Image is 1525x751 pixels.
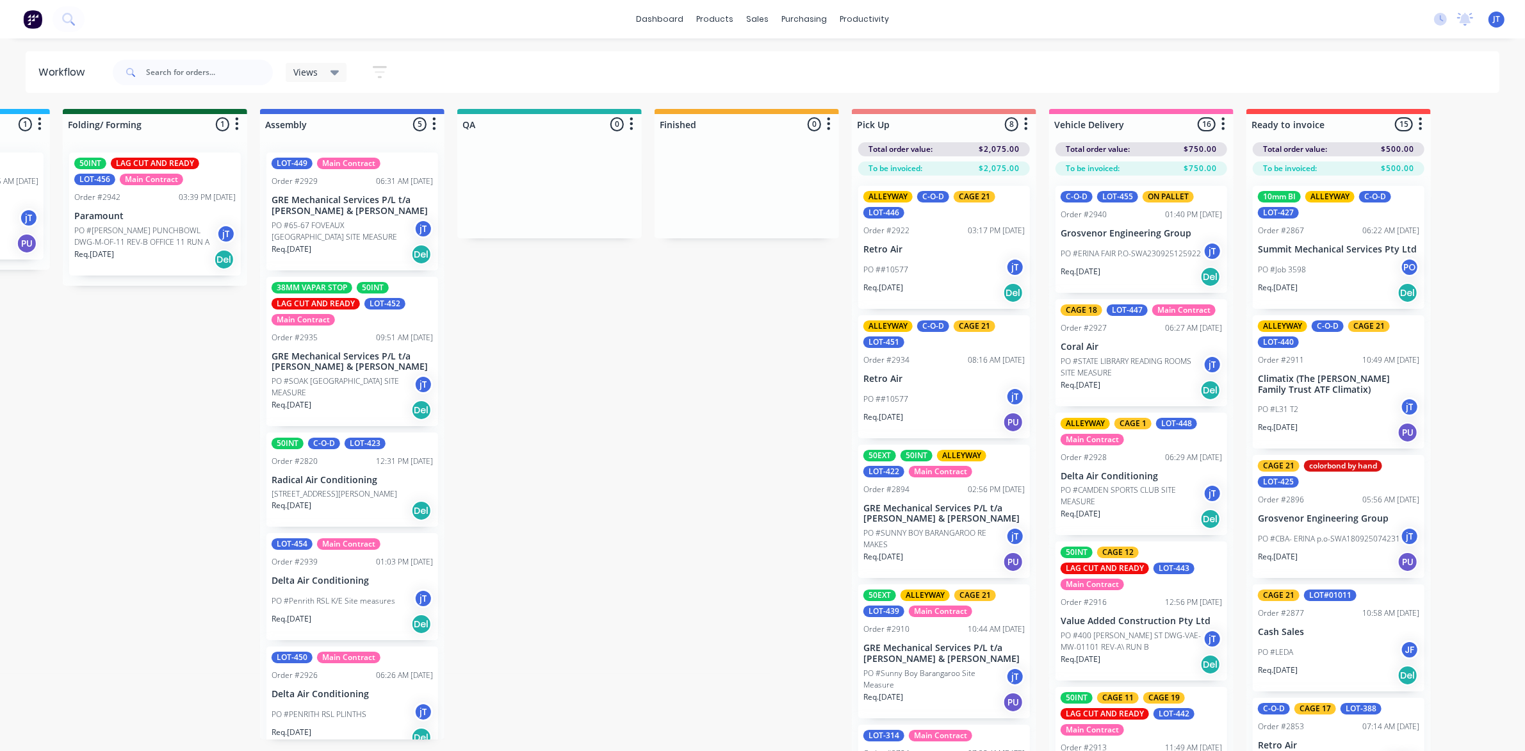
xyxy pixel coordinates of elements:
div: Main Contract [120,174,183,185]
div: Order #2942 [74,192,120,203]
div: 03:17 PM [DATE] [968,225,1025,236]
p: Req. [DATE] [272,243,311,255]
div: 10:44 AM [DATE] [968,623,1025,635]
div: ALLEYWAYC-O-DCAGE 21LOT-451Order #293408:16 AM [DATE]Retro AirPO ##10577jTReq.[DATE]PU [858,315,1030,438]
div: CAGE 19 [1143,692,1185,704]
div: LOT-455 [1097,191,1138,202]
p: Summit Mechanical Services Pty Ltd [1258,244,1419,255]
span: $500.00 [1381,144,1414,155]
p: Req. [DATE] [863,282,903,293]
div: C-O-D [917,320,949,332]
div: 10:58 AM [DATE] [1362,607,1419,619]
div: Order #2853 [1258,721,1304,732]
div: LOT-450 [272,652,313,663]
p: GRE Mechanical Services P/L t/a [PERSON_NAME] & [PERSON_NAME] [272,351,433,373]
span: $750.00 [1184,144,1217,155]
p: PO #[PERSON_NAME] PUNCHBOWL DWG-M-OF-11 REV-B OFFICE 11 RUN A [74,225,216,248]
p: Req. [DATE] [1258,282,1298,293]
p: Req. [DATE] [863,691,903,703]
div: LOT-452 [364,298,405,309]
p: Delta Air Conditioning [272,575,433,586]
p: Delta Air Conditioning [1061,471,1222,482]
div: CAGE 18 [1061,304,1102,316]
div: products [690,10,740,29]
div: C-O-D [1258,703,1290,714]
div: CAGE 21colorbond by handLOT-425Order #289605:56 AM [DATE]Grosvenor Engineering GroupPO #CBA- ERIN... [1253,455,1424,578]
p: Req. [DATE] [1258,551,1298,563]
div: C-O-D [1359,191,1391,202]
p: Req. [DATE] [863,551,903,563]
p: GRE Mechanical Services P/L t/a [PERSON_NAME] & [PERSON_NAME] [863,643,1025,664]
p: Grosvenor Engineering Group [1061,228,1222,239]
div: ALLEYWAYC-O-DCAGE 21LOT-440Order #291110:49 AM [DATE]Climatix (The [PERSON_NAME] Family Trust ATF... [1253,315,1424,449]
div: Order #2926 [272,670,318,681]
p: Paramount [74,211,236,222]
div: CAGE 17 [1294,703,1336,714]
p: PO #SUNNY BOY BARANGAROO RE MAKES [863,527,1006,550]
p: Radical Air Conditioning [272,475,433,486]
div: Del [1398,665,1418,686]
div: C-O-DLOT-455ON PALLETOrder #294001:40 PM [DATE]Grosvenor Engineering GroupPO #ERINA FAIR P.O-SWA2... [1056,186,1227,293]
div: CAGE 21 [1258,460,1300,472]
p: Cash Sales [1258,627,1419,638]
div: 50INT [1061,692,1093,704]
div: 50EXT50INTALLEYWAYLOT-422Main ContractOrder #289402:56 PM [DATE]GRE Mechanical Services P/L t/a [... [858,445,1030,579]
div: C-O-D [917,191,949,202]
div: ON PALLET [1143,191,1194,202]
p: Req. [DATE] [1061,266,1100,277]
div: LAG CUT AND READY [1061,563,1149,574]
div: Del [411,614,432,634]
p: Retro Air [1258,740,1419,751]
div: CAGE 21 [954,590,996,601]
p: Req. [DATE] [1258,422,1298,433]
div: 10mm BI [1258,191,1301,202]
div: 01:40 PM [DATE] [1165,209,1222,220]
div: LOT-388 [1341,703,1382,714]
div: Main Contract [272,314,335,326]
div: Order #2820 [272,456,318,467]
div: PO [1400,258,1419,277]
div: Order #2916 [1061,597,1107,608]
div: CAGE 21LOT#01011Order #287710:58 AM [DATE]Cash SalesPO #LEDAJFReq.[DATE]Del [1253,584,1424,691]
div: Order #2934 [863,354,909,366]
div: Del [1003,283,1023,303]
div: jT [414,375,433,394]
div: Main Contract [1061,579,1124,590]
div: LOT-314 [863,730,904,741]
p: PO #L31 T2 [1258,404,1298,415]
div: 06:31 AM [DATE] [376,176,433,187]
div: 05:56 AM [DATE] [1362,494,1419,506]
div: ALLEYWAY [1305,191,1355,202]
div: Main Contract [909,606,972,617]
div: 50INT [901,450,933,461]
div: Del [1200,380,1221,400]
div: LOT-454 [272,538,313,550]
div: 12:31 PM [DATE] [376,456,433,467]
p: PO #SOAK [GEOGRAPHIC_DATA] SITE MEASURE [272,375,414,399]
div: 38MM VAPAR STOP50INTLAG CUT AND READYLOT-452Main ContractOrder #293509:51 AM [DATE]GRE Mechanical... [266,277,438,427]
input: Search for orders... [146,60,273,85]
span: Total order value: [1066,144,1130,155]
div: 50INT [1061,547,1093,558]
p: Retro Air [863,374,1025,384]
p: Grosvenor Engineering Group [1258,513,1419,524]
div: Del [1200,267,1221,287]
div: 06:22 AM [DATE] [1362,225,1419,236]
p: PO #ERINA FAIR P.O-SWA230925125922 [1061,248,1201,260]
div: Order #2910 [863,623,909,635]
div: 50INTC-O-DLOT-423Order #282012:31 PM [DATE]Radical Air Conditioning[STREET_ADDRESS][PERSON_NAME]R... [266,433,438,527]
div: Order #2896 [1258,494,1304,506]
div: ALLEYWAY [1258,320,1307,332]
div: LOT-423 [345,438,386,449]
div: PU [1003,552,1023,572]
div: LOT-456 [74,174,115,185]
div: jT [1006,667,1025,686]
div: LAG CUT AND READY [111,158,199,169]
div: jT [1203,355,1222,374]
div: 06:29 AM [DATE] [1165,452,1222,463]
p: PO ##10577 [863,393,908,405]
div: ALLEYWAY [1061,418,1110,429]
div: C-O-D [1061,191,1093,202]
div: LOT-449 [272,158,313,169]
div: ALLEYWAYCAGE 1LOT-448Main ContractOrder #292806:29 AM [DATE]Delta Air ConditioningPO #CAMDEN SPOR... [1056,413,1227,536]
